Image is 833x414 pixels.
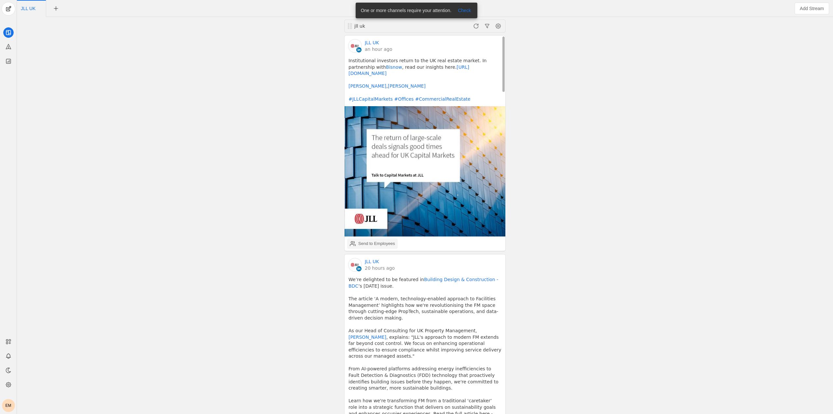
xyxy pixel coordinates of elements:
[415,96,471,102] a: #CommercialRealEstate
[365,265,395,271] a: 20 hours ago
[348,83,386,89] a: [PERSON_NAME]
[348,39,362,52] img: cache
[365,46,392,52] a: an hour ago
[348,96,393,102] a: #JLLCapitalMarkets
[354,23,432,29] div: jll uk
[348,277,500,289] a: Building Design & Construction - BDC
[21,6,35,11] span: Click to edit name
[795,3,829,14] button: Add Stream
[50,6,62,11] app-icon-button: New Tab
[348,58,501,102] pre: Institutional investors return to the UK real estate market. In partnership with , read our insig...
[365,258,379,265] a: JLL UK
[800,5,824,12] span: Add Stream
[354,23,432,29] div: jll uk
[458,7,471,14] span: Check
[394,96,414,102] a: #Offices
[454,7,475,14] button: Check
[388,83,426,89] a: [PERSON_NAME]
[345,106,505,236] img: undefined
[356,3,454,18] div: One or more channels require your attention.
[365,39,379,46] a: JLL UK
[348,335,386,340] a: [PERSON_NAME]
[2,399,15,412] button: EM
[348,258,362,271] img: cache
[386,64,402,70] a: Bisnow
[347,238,398,249] button: Send to Employees
[358,240,395,247] div: Send to Employees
